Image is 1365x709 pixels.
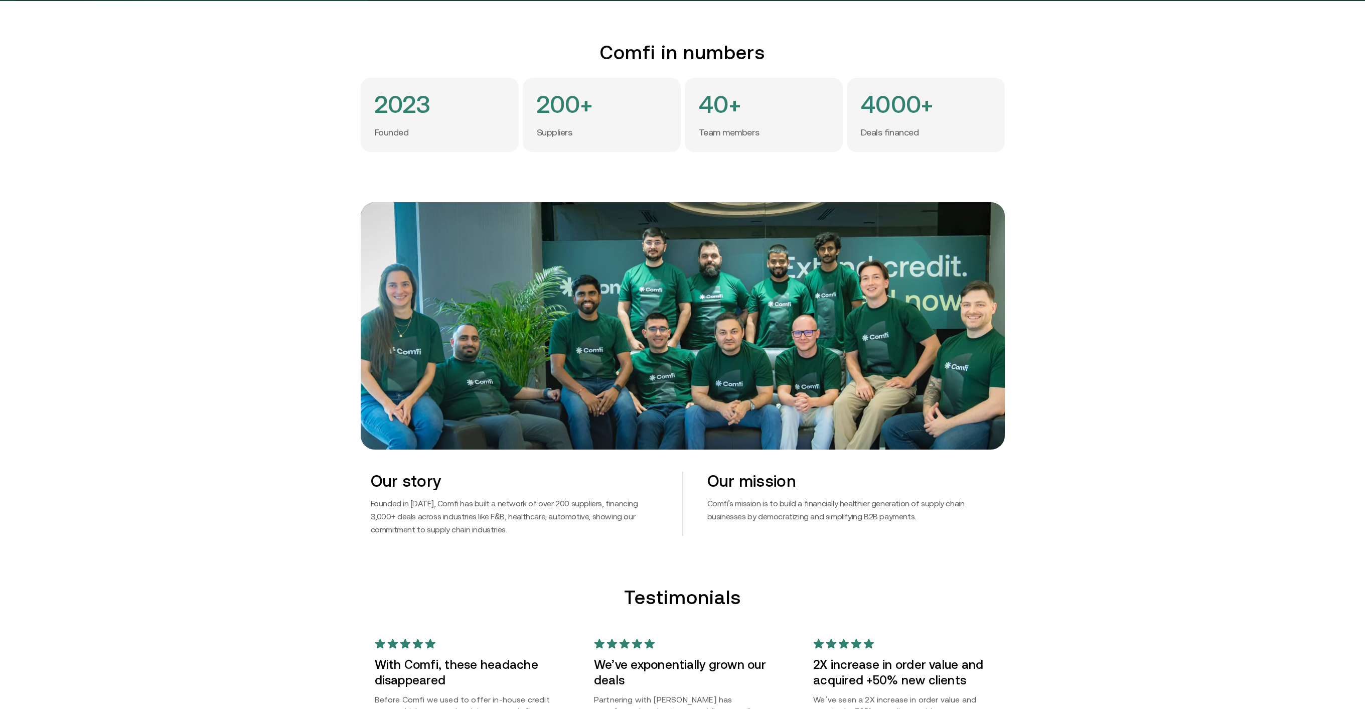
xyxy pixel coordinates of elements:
[375,657,552,688] h3: With Comfi, these headache disappeared
[375,92,431,117] h4: 2023
[861,127,919,138] p: Deals financed
[699,92,741,117] h4: 40+
[371,497,658,536] p: Founded in [DATE], Comfi has built a network of over 200 suppliers, financing 3,000+ deals across...
[371,472,658,491] h2: Our story
[537,92,593,117] h4: 200+
[707,472,995,491] h2: Our mission
[361,41,1005,64] h2: Comfi in numbers
[537,127,572,138] p: Suppliers
[707,497,995,523] p: Comfi's mission is to build a financially healthier generation of supply chain businesses by demo...
[813,657,990,688] h3: 2X increase in order value and acquired +50% new clients
[375,127,409,138] p: Founded
[861,92,934,117] h4: 4000+
[624,586,740,609] h2: Testimonials
[594,657,771,688] h3: We’ve exponentially grown our deals
[699,127,760,138] p: Team members
[361,202,1005,449] img: team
